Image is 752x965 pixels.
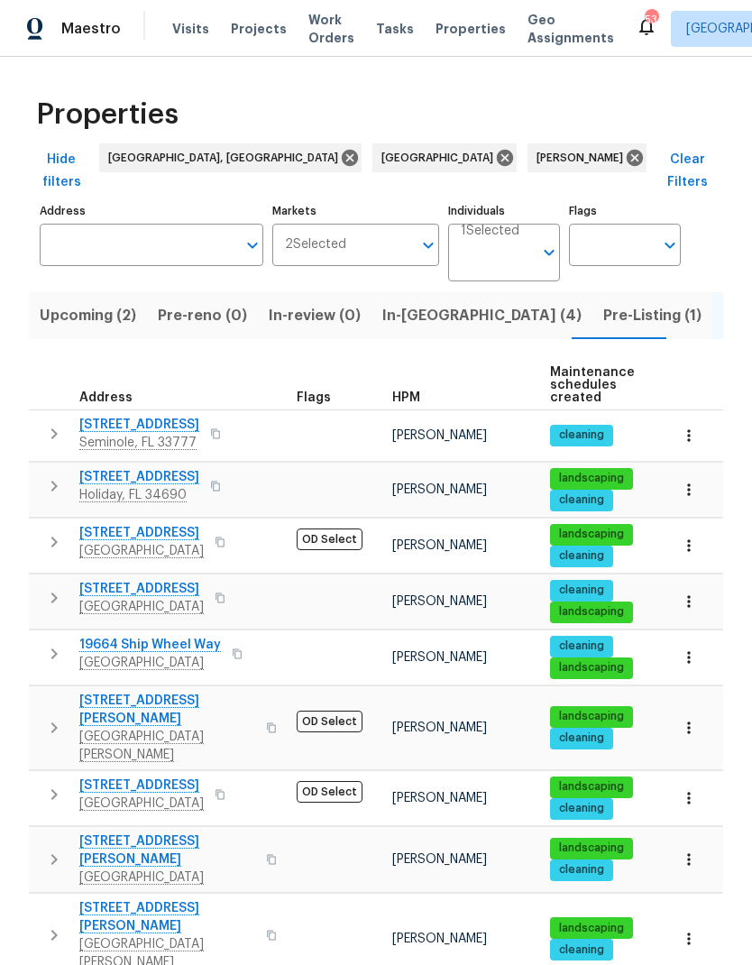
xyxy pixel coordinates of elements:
[552,527,631,542] span: landscaping
[552,779,631,795] span: landscaping
[392,651,487,664] span: [PERSON_NAME]
[552,709,631,724] span: landscaping
[536,149,630,167] span: [PERSON_NAME]
[108,149,345,167] span: [GEOGRAPHIC_DATA], [GEOGRAPHIC_DATA]
[40,206,263,216] label: Address
[392,429,487,442] span: [PERSON_NAME]
[436,20,506,38] span: Properties
[392,539,487,552] span: [PERSON_NAME]
[461,224,519,239] span: 1 Selected
[376,23,414,35] span: Tasks
[272,206,440,216] label: Markets
[79,391,133,404] span: Address
[645,11,657,29] div: 53
[240,233,265,258] button: Open
[603,303,702,328] span: Pre-Listing (1)
[552,604,631,620] span: landscaping
[552,801,611,816] span: cleaning
[552,921,631,936] span: landscaping
[536,240,562,265] button: Open
[297,391,331,404] span: Flags
[552,427,611,443] span: cleaning
[659,149,716,193] span: Clear Filters
[552,862,611,878] span: cleaning
[392,595,487,608] span: [PERSON_NAME]
[297,528,362,550] span: OD Select
[269,303,361,328] span: In-review (0)
[552,639,611,654] span: cleaning
[657,233,683,258] button: Open
[392,391,420,404] span: HPM
[36,106,179,124] span: Properties
[527,143,647,172] div: [PERSON_NAME]
[99,143,362,172] div: [GEOGRAPHIC_DATA], [GEOGRAPHIC_DATA]
[61,20,121,38] span: Maestro
[29,143,94,198] button: Hide filters
[552,548,611,564] span: cleaning
[552,471,631,486] span: landscaping
[308,11,354,47] span: Work Orders
[552,841,631,856] span: landscaping
[297,711,362,732] span: OD Select
[172,20,209,38] span: Visits
[40,303,136,328] span: Upcoming (2)
[569,206,681,216] label: Flags
[552,942,611,958] span: cleaning
[552,583,611,598] span: cleaning
[231,20,287,38] span: Projects
[392,933,487,945] span: [PERSON_NAME]
[392,721,487,734] span: [PERSON_NAME]
[297,781,362,803] span: OD Select
[285,237,346,253] span: 2 Selected
[552,492,611,508] span: cleaning
[550,366,635,404] span: Maintenance schedules created
[552,660,631,675] span: landscaping
[448,206,560,216] label: Individuals
[381,149,500,167] span: [GEOGRAPHIC_DATA]
[552,731,611,746] span: cleaning
[372,143,517,172] div: [GEOGRAPHIC_DATA]
[392,483,487,496] span: [PERSON_NAME]
[36,149,87,193] span: Hide filters
[392,792,487,804] span: [PERSON_NAME]
[527,11,614,47] span: Geo Assignments
[652,143,723,198] button: Clear Filters
[392,853,487,866] span: [PERSON_NAME]
[158,303,247,328] span: Pre-reno (0)
[382,303,582,328] span: In-[GEOGRAPHIC_DATA] (4)
[416,233,441,258] button: Open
